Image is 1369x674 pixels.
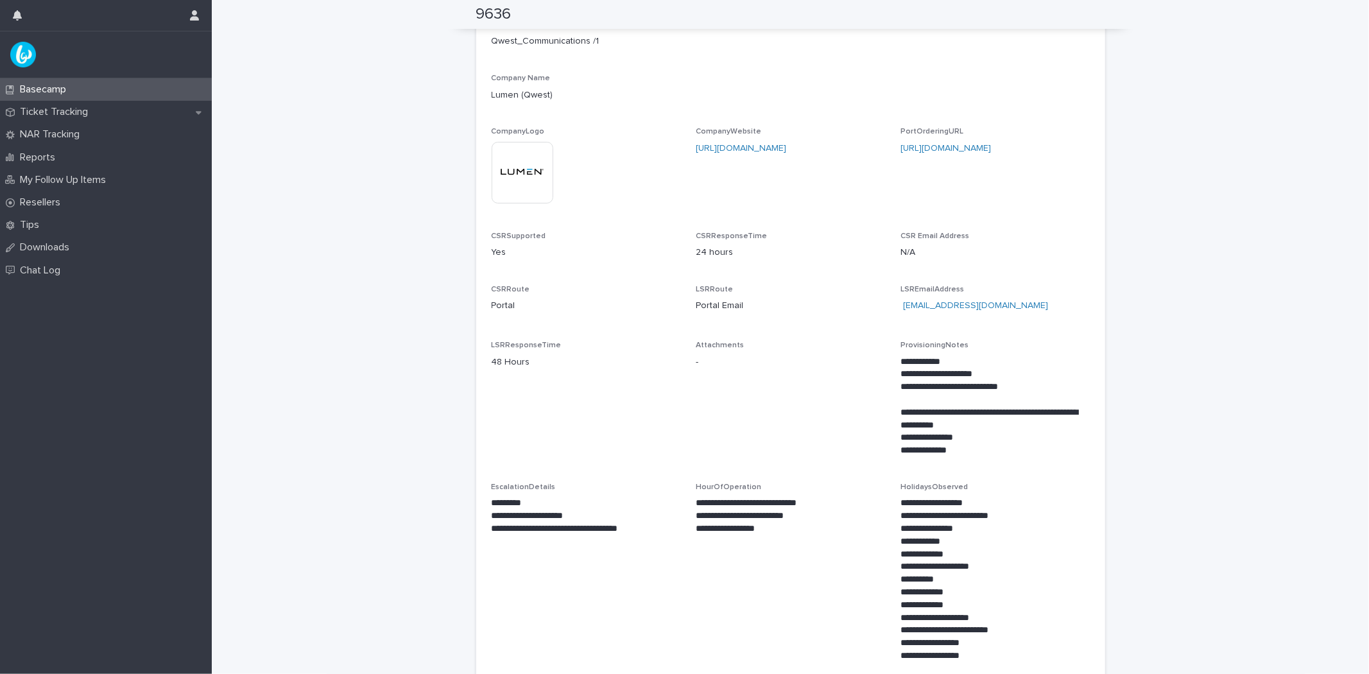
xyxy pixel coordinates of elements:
[696,483,761,491] span: HourOfOperation
[15,174,116,186] p: My Follow Up Items
[492,341,562,349] span: LSRResponseTime
[696,356,885,369] p: -
[900,232,969,240] span: CSR Email Address
[492,35,681,48] p: Qwest_Communications /1
[15,151,65,164] p: Reports
[900,286,964,293] span: LSREmailAddress
[15,83,76,96] p: Basecamp
[492,246,681,259] p: Yes
[15,196,71,209] p: Resellers
[15,241,80,254] p: Downloads
[696,232,767,240] span: CSRResponseTime
[696,341,744,349] span: Attachments
[492,299,515,313] span: Portal
[696,299,719,313] span: Portal
[492,89,1090,102] p: Lumen (Qwest)
[696,144,786,153] a: [URL][DOMAIN_NAME]
[492,21,532,29] span: SPIDName
[900,144,991,153] a: [URL][DOMAIN_NAME]
[900,246,1090,259] p: N/A
[15,106,98,118] p: Ticket Tracking
[10,42,36,67] img: UPKZpZA3RCu7zcH4nw8l
[696,128,761,135] span: CompanyWebsite
[900,128,963,135] span: PortOrderingURL
[696,246,885,259] p: 24 hours
[492,232,546,240] span: CSRSupported
[492,286,530,293] span: CSRRoute
[15,264,71,277] p: Chat Log
[15,219,49,231] p: Tips
[900,483,968,491] span: HolidaysObserved
[492,128,545,135] span: CompanyLogo
[722,299,743,313] span: Email
[476,5,512,24] h2: 9636
[492,483,556,491] span: EscalationDetails
[903,301,1048,310] a: [EMAIL_ADDRESS][DOMAIN_NAME]
[492,356,681,369] p: 48 Hours
[900,341,969,349] span: ProvisioningNotes
[15,128,90,141] p: NAR Tracking
[492,74,551,82] span: Company Name
[696,286,733,293] span: LSRRoute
